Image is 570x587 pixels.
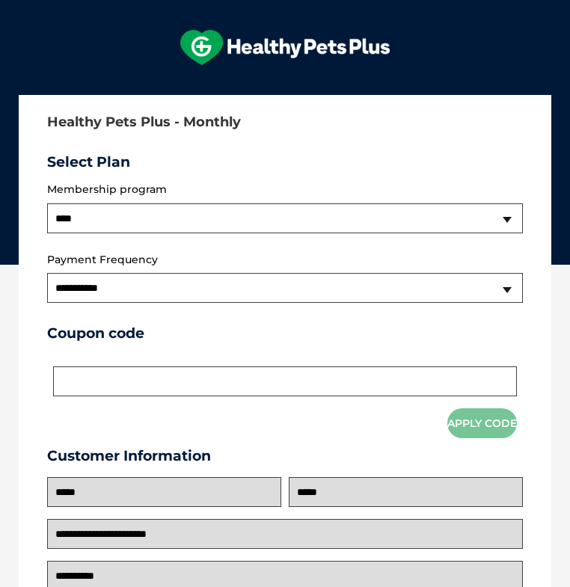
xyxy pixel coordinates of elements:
h3: Select Plan [47,154,523,171]
h3: Coupon code [47,325,523,342]
h2: Healthy Pets Plus - Monthly [47,115,523,130]
label: Membership program [47,183,523,196]
h3: Customer Information [47,448,523,465]
img: hpp-logo-landscape-green-white.png [180,30,390,65]
button: Apply Code [447,408,517,438]
label: Payment Frequency [47,253,158,266]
